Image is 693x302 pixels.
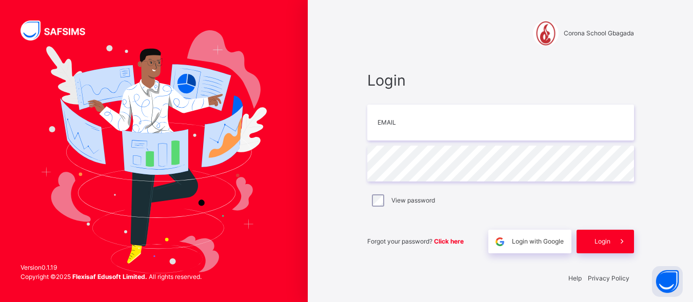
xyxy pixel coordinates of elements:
[588,274,629,282] a: Privacy Policy
[434,237,464,245] a: Click here
[512,237,564,246] span: Login with Google
[652,266,683,297] button: Open asap
[367,69,634,91] span: Login
[21,273,202,280] span: Copyright © 2025 All rights reserved.
[391,196,435,205] label: View password
[72,273,147,280] strong: Flexisaf Edusoft Limited.
[494,236,506,248] img: google.396cfc9801f0270233282035f929180a.svg
[595,237,610,246] span: Login
[568,274,582,282] a: Help
[564,29,634,38] span: Corona School Gbagada
[41,30,267,273] img: Hero Image
[21,263,202,272] span: Version 0.1.19
[367,237,464,245] span: Forgot your password?
[21,21,97,41] img: SAFSIMS Logo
